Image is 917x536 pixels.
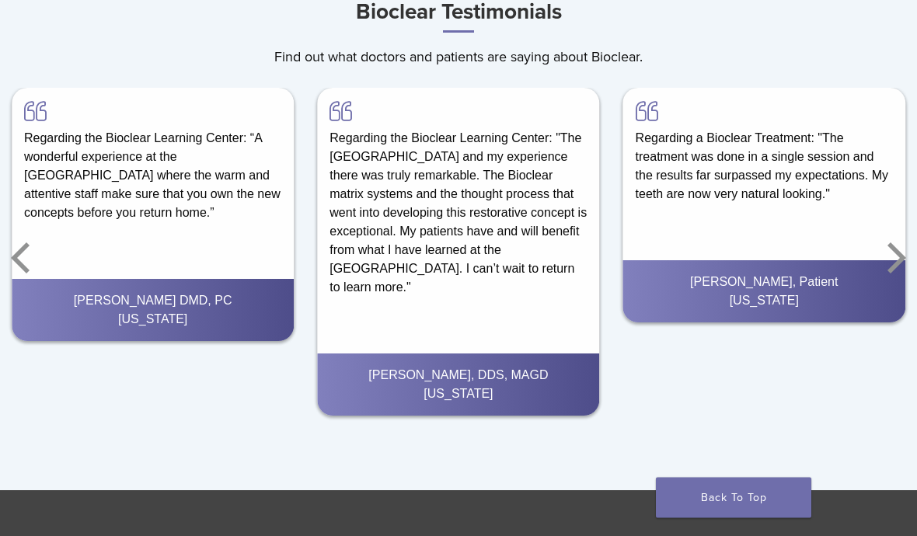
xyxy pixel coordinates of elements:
div: [PERSON_NAME] DMD, PC [24,292,281,311]
div: [US_STATE] [24,311,281,329]
button: Next [878,212,909,305]
div: Regarding the Bioclear Learning Center: "The [GEOGRAPHIC_DATA] and my experience there was truly ... [317,89,599,310]
div: Regarding the Bioclear Learning Center: “A wonderful experience at the [GEOGRAPHIC_DATA] where th... [12,89,294,235]
a: Back To Top [656,478,811,518]
div: [US_STATE] [636,292,893,311]
div: [PERSON_NAME], DDS, MAGD [329,367,587,385]
div: [US_STATE] [329,385,587,404]
button: Previous [8,212,39,305]
div: Regarding a Bioclear Treatment: "The treatment was done in a single session and the results far s... [623,89,905,217]
div: [PERSON_NAME], Patient [636,273,893,292]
